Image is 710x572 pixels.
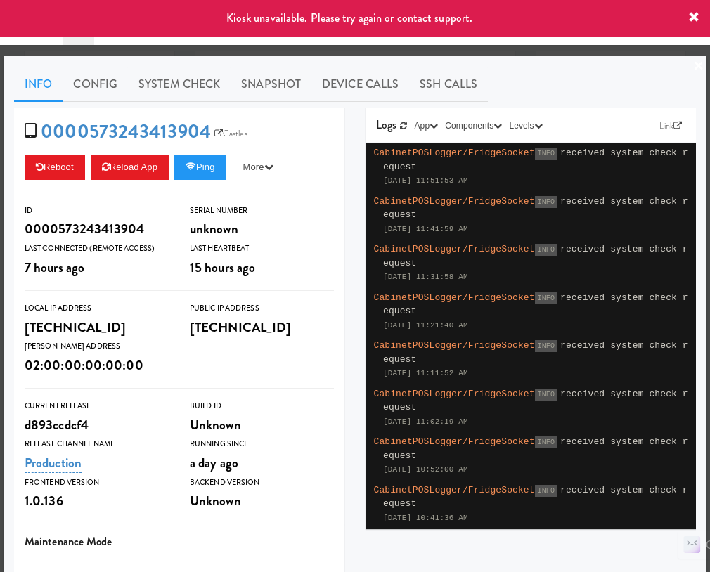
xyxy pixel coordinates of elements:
[63,67,128,102] a: Config
[25,399,169,413] div: Current Release
[25,316,169,339] div: [TECHNICAL_ID]
[91,155,169,180] button: Reload App
[383,225,468,233] span: [DATE] 11:41:59 AM
[190,489,334,513] div: Unknown
[383,340,688,365] span: received system check request
[383,514,468,522] span: [DATE] 10:41:36 AM
[374,340,535,351] span: CabinetPOSLogger/FridgeSocket
[25,489,169,513] div: 1.0.136
[374,436,535,447] span: CabinetPOSLogger/FridgeSocket
[535,292,557,304] span: INFO
[374,148,535,158] span: CabinetPOSLogger/FridgeSocket
[383,148,688,172] span: received system check request
[25,339,169,353] div: [PERSON_NAME] Address
[25,353,169,377] div: 02:00:00:00:00:00
[190,453,238,472] span: a day ago
[535,485,557,497] span: INFO
[374,292,535,303] span: CabinetPOSLogger/FridgeSocket
[25,476,169,490] div: Frontend Version
[128,67,231,102] a: System Check
[232,155,285,180] button: More
[190,437,334,451] div: Running Since
[25,242,169,256] div: Last Connected (Remote Access)
[25,413,169,437] div: d893ccdcf4
[190,258,255,277] span: 15 hours ago
[535,148,557,160] span: INFO
[374,389,535,399] span: CabinetPOSLogger/FridgeSocket
[190,242,334,256] div: Last Heartbeat
[505,119,546,133] button: Levels
[190,476,334,490] div: Backend Version
[374,244,535,254] span: CabinetPOSLogger/FridgeSocket
[693,45,704,89] a: ×
[190,316,334,339] div: [TECHNICAL_ID]
[190,399,334,413] div: Build Id
[535,244,557,256] span: INFO
[25,437,169,451] div: Release Channel Name
[535,196,557,208] span: INFO
[383,273,468,281] span: [DATE] 11:31:58 AM
[376,117,396,133] span: Logs
[25,301,169,316] div: Local IP Address
[383,176,468,185] span: [DATE] 11:51:53 AM
[174,155,226,180] button: Ping
[25,453,82,473] a: Production
[25,258,84,277] span: 7 hours ago
[41,118,211,145] a: 0000573243413904
[231,67,311,102] a: Snapshot
[226,10,473,26] span: Kiosk unavailable. Please try again or contact support.
[383,465,468,474] span: [DATE] 10:52:00 AM
[383,321,468,330] span: [DATE] 11:21:40 AM
[190,204,334,218] div: Serial Number
[535,389,557,401] span: INFO
[311,67,409,102] a: Device Calls
[535,340,557,352] span: INFO
[190,301,334,316] div: Public IP Address
[25,155,85,180] button: Reboot
[409,67,488,102] a: SSH Calls
[25,217,169,241] div: 0000573243413904
[535,436,557,448] span: INFO
[374,196,535,207] span: CabinetPOSLogger/FridgeSocket
[383,417,468,426] span: [DATE] 11:02:19 AM
[211,126,251,141] a: Castles
[25,533,112,550] span: Maintenance Mode
[190,217,334,241] div: unknown
[383,369,468,377] span: [DATE] 11:11:52 AM
[441,119,505,133] button: Components
[25,204,169,218] div: ID
[383,436,688,461] span: received system check request
[411,119,442,133] button: App
[383,244,688,268] span: received system check request
[374,485,535,495] span: CabinetPOSLogger/FridgeSocket
[190,413,334,437] div: Unknown
[656,119,685,133] a: Link
[14,67,63,102] a: Info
